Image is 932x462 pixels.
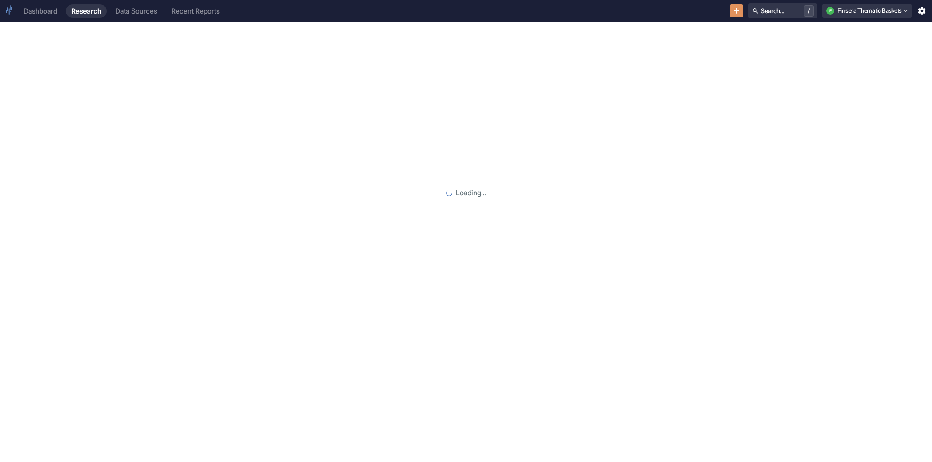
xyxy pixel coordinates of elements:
[115,7,157,15] div: Data Sources
[110,4,163,18] a: Data Sources
[166,4,225,18] a: Recent Reports
[730,4,743,18] button: New Resource
[171,7,220,15] div: Recent Reports
[66,4,107,18] a: Research
[822,4,912,18] button: FFinsera Thematic Baskets
[24,7,57,15] div: Dashboard
[18,4,62,18] a: Dashboard
[456,188,486,198] p: Loading...
[826,7,834,15] div: F
[71,7,101,15] div: Research
[748,3,817,18] button: Search.../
